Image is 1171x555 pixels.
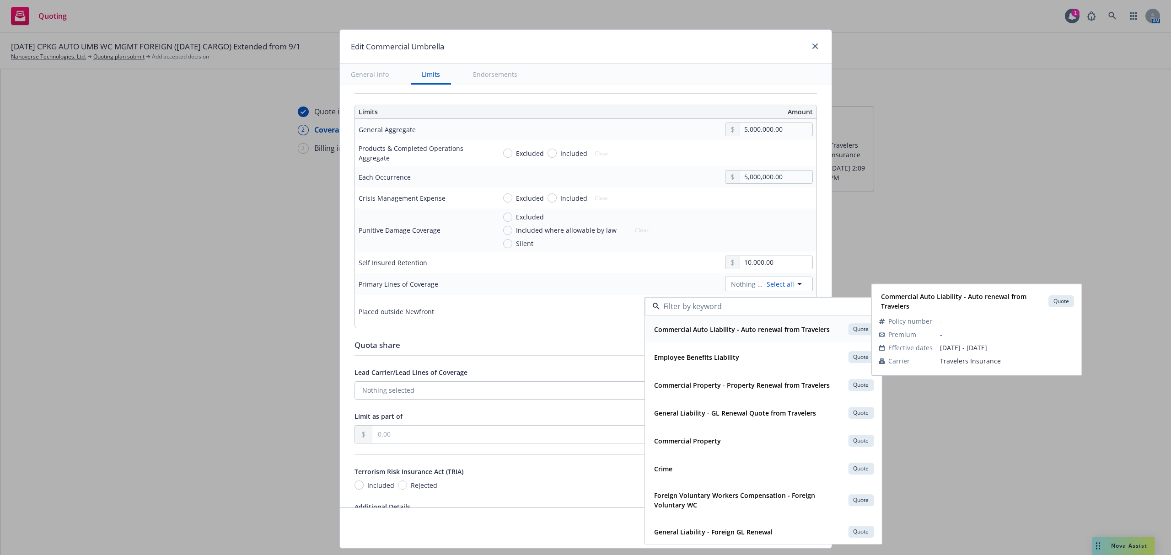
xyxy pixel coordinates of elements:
input: Excluded [503,213,512,222]
strong: Foreign Voluntary Workers Compensation - Foreign Voluntary WC [654,491,815,509]
span: Nothing selected [362,385,414,395]
strong: Commercial Property - Property Renewal from Travelers [654,381,830,390]
button: General info [340,64,400,85]
button: Nothing selectedSelect all [725,277,813,291]
span: Included [367,480,394,490]
span: Quote [852,353,870,361]
span: Additional Details [355,502,410,511]
input: Filter by keyword [660,301,863,312]
div: Punitive Damage Coverage [359,225,440,235]
button: Nothing selected [355,381,817,400]
span: Quote [852,381,870,389]
strong: Commercial Property [654,437,721,445]
span: Carrier [888,356,910,366]
h1: Edit Commercial Umbrella [351,41,444,53]
span: Rejected [411,480,437,490]
span: Nothing selected [731,279,763,289]
input: Included [548,193,557,203]
span: Quote [852,325,870,333]
span: Excluded [516,212,544,222]
span: Policy number [888,316,932,326]
strong: Employee Benefits Liability [654,353,739,362]
span: Silent [516,239,533,248]
button: Endorsements [462,64,528,85]
span: Excluded [516,149,544,158]
input: Included [355,480,364,490]
span: Quote [852,464,870,473]
div: Primary Lines of Coverage [359,279,438,289]
span: - [940,330,942,339]
strong: General Liability - GL Renewal Quote from Travelers [654,409,816,417]
input: Rejected [398,480,407,490]
th: Amount [590,105,816,119]
span: Included [560,193,587,203]
div: Quota share [355,339,817,351]
span: Effective dates [888,343,933,352]
span: Excluded [516,193,544,203]
strong: Crime [654,464,672,473]
div: Each Occurrence [359,172,411,182]
span: [DATE] - [DATE] [940,343,1074,352]
div: Placed outside Newfront [359,307,434,316]
span: Included where allowable by law [516,225,617,235]
span: Premium [888,330,916,339]
strong: Commercial Auto Liability - Auto renewal from Travelers [654,325,830,334]
a: Select all [763,279,794,289]
span: Quote [852,496,870,504]
input: 0.00 [372,426,816,443]
span: Quote [852,437,870,445]
input: Excluded [503,149,512,158]
span: Included [560,149,587,158]
span: Travelers Insurance [940,356,1074,366]
button: Limits [411,64,451,85]
input: 0.00 [740,123,812,136]
div: Products & Completed Operations Aggregate [359,144,489,163]
a: close [810,41,821,52]
span: Quote [1052,297,1070,305]
input: Silent [503,239,512,248]
div: Self Insured Retention [359,258,427,267]
input: Excluded [503,193,512,203]
span: Lead Carrier/Lead Lines of Coverage [355,368,467,377]
span: Quote [852,528,870,536]
input: Included where allowable by law [503,226,512,235]
input: 0.00 [740,256,812,269]
span: Terrorism Risk Insurance Act (TRIA) [355,467,463,476]
input: Included [548,149,557,158]
span: Quote [852,409,870,417]
input: 0.00 [740,171,812,183]
th: Limits [355,105,540,119]
span: Limit as part of [355,412,403,421]
strong: Commercial Auto Liability - Auto renewal from Travelers [881,292,1026,310]
strong: General Liability - Foreign GL Renewal [654,528,773,536]
div: General Aggregate [359,125,416,134]
span: - [940,316,1074,326]
div: Crisis Management Expense [359,193,446,203]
